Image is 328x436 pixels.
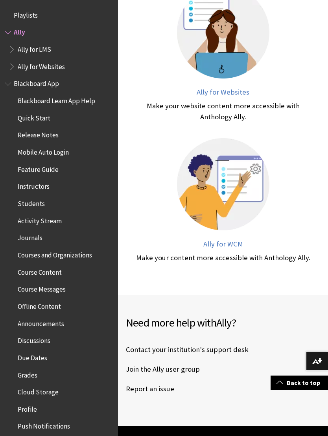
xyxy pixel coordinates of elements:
h2: Need more help with ? [126,314,320,331]
span: Journals [18,232,42,242]
span: Ally for LMS [18,43,51,53]
span: Push Notifications [18,420,70,431]
span: Release Notes [18,129,59,139]
span: Discussions [18,334,50,345]
div: Make your website content more accessible with Anthology Ally. [134,100,312,122]
span: Ally for Websites [18,60,65,71]
span: Quick Start [18,111,50,122]
div: Make your content more accessible with Anthology Ally. [134,252,312,263]
span: Blackboard Learn App Help [18,94,95,105]
a: Report an issue [126,383,174,395]
span: Grades [18,369,37,379]
a: Ally for WCM Ally for WCM Make your content more accessible with Anthology Ally. [134,138,312,263]
span: Announcements [18,317,64,328]
span: Ally [216,316,232,330]
span: Ally for Websites [197,88,249,97]
span: Students [18,197,45,208]
span: Offline Content [18,300,61,310]
span: Course Content [18,266,62,276]
span: Cloud Storage [18,385,59,396]
span: Feature Guide [18,163,59,173]
span: Profile [18,403,37,413]
span: Course Messages [18,283,66,294]
span: Activity Stream [18,214,62,225]
span: Blackboard App [14,77,59,88]
span: Ally for WCM [203,239,243,248]
span: Instructors [18,180,50,191]
span: Ally [14,26,25,36]
span: Due Dates [18,351,47,362]
nav: Book outline for Playlists [5,9,113,22]
a: Join the Ally user group [126,363,200,375]
img: Ally for WCM [177,138,269,230]
span: Mobile Auto Login [18,146,69,156]
nav: Book outline for Anthology Ally Help [5,26,113,73]
span: Playlists [14,9,38,19]
a: Back to top [271,376,328,390]
span: Courses and Organizations [18,248,92,259]
a: Contact your institution's support desk [126,344,249,356]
